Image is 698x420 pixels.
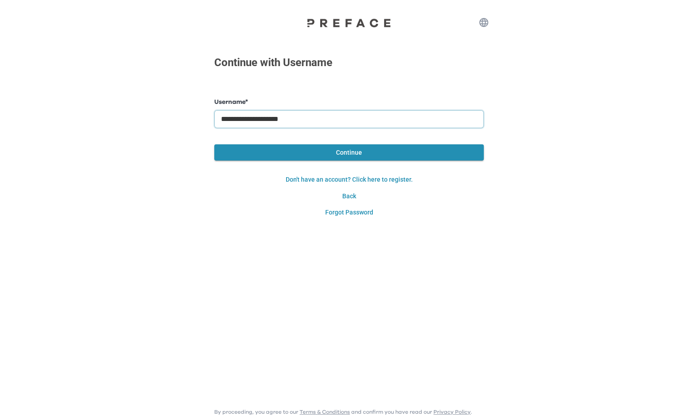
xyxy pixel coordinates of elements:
[433,409,471,415] a: Privacy Policy
[304,18,394,27] img: Preface Logo
[214,204,484,221] button: Forgot Password
[214,171,484,188] button: Don't have an account? Click here to register.
[214,98,484,107] label: Username *
[300,409,350,415] a: Terms & Conditions
[214,144,484,161] button: Continue
[214,54,332,71] p: Continue with Username
[214,408,472,416] p: By proceeding, you agree to our and confirm you have read our .
[214,188,484,205] button: Back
